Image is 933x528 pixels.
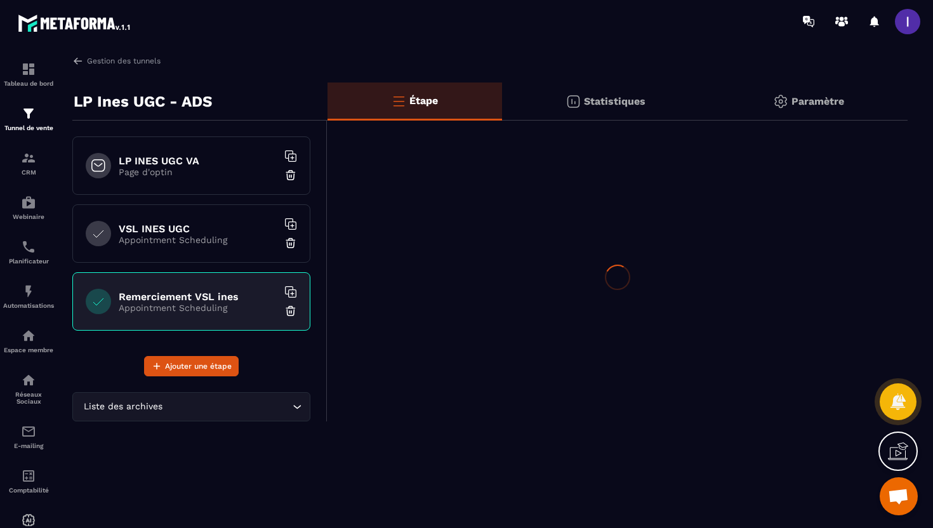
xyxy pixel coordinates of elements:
a: automationsautomationsEspace membre [3,319,54,363]
p: Appointment Scheduling [119,303,277,313]
a: automationsautomationsAutomatisations [3,274,54,319]
img: automations [21,284,36,299]
h6: Remerciement VSL ines [119,291,277,303]
p: LP Ines UGC - ADS [74,89,212,114]
img: social-network [21,373,36,388]
p: Tunnel de vente [3,124,54,131]
a: automationsautomationsWebinaire [3,185,54,230]
img: trash [284,305,297,317]
img: stats.20deebd0.svg [566,94,581,109]
a: formationformationCRM [3,141,54,185]
img: arrow [72,55,84,67]
span: Ajouter une étape [165,360,232,373]
h6: VSL INES UGC [119,223,277,235]
p: Appointment Scheduling [119,235,277,245]
p: Paramètre [791,95,844,107]
img: automations [21,195,36,210]
img: automations [21,513,36,528]
img: logo [18,11,132,34]
p: Étape [409,95,438,107]
p: E-mailing [3,442,54,449]
p: Comptabilité [3,487,54,494]
div: Search for option [72,392,310,421]
a: schedulerschedulerPlanificateur [3,230,54,274]
a: formationformationTunnel de vente [3,96,54,141]
img: trash [284,169,297,181]
img: automations [21,328,36,343]
a: Ouvrir le chat [880,477,918,515]
p: Réseaux Sociaux [3,391,54,405]
p: CRM [3,169,54,176]
h6: LP INES UGC VA [119,155,277,167]
img: setting-gr.5f69749f.svg [773,94,788,109]
p: Page d'optin [119,167,277,177]
img: scheduler [21,239,36,254]
img: accountant [21,468,36,484]
input: Search for option [165,400,289,414]
a: social-networksocial-networkRéseaux Sociaux [3,363,54,414]
img: formation [21,62,36,77]
img: bars-o.4a397970.svg [391,93,406,109]
img: email [21,424,36,439]
a: Gestion des tunnels [72,55,161,67]
p: Automatisations [3,302,54,309]
p: Planificateur [3,258,54,265]
p: Statistiques [584,95,645,107]
img: trash [284,237,297,249]
img: formation [21,106,36,121]
a: formationformationTableau de bord [3,52,54,96]
span: Liste des archives [81,400,165,414]
p: Webinaire [3,213,54,220]
a: accountantaccountantComptabilité [3,459,54,503]
p: Tableau de bord [3,80,54,87]
button: Ajouter une étape [144,356,239,376]
a: emailemailE-mailing [3,414,54,459]
p: Espace membre [3,346,54,353]
img: formation [21,150,36,166]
